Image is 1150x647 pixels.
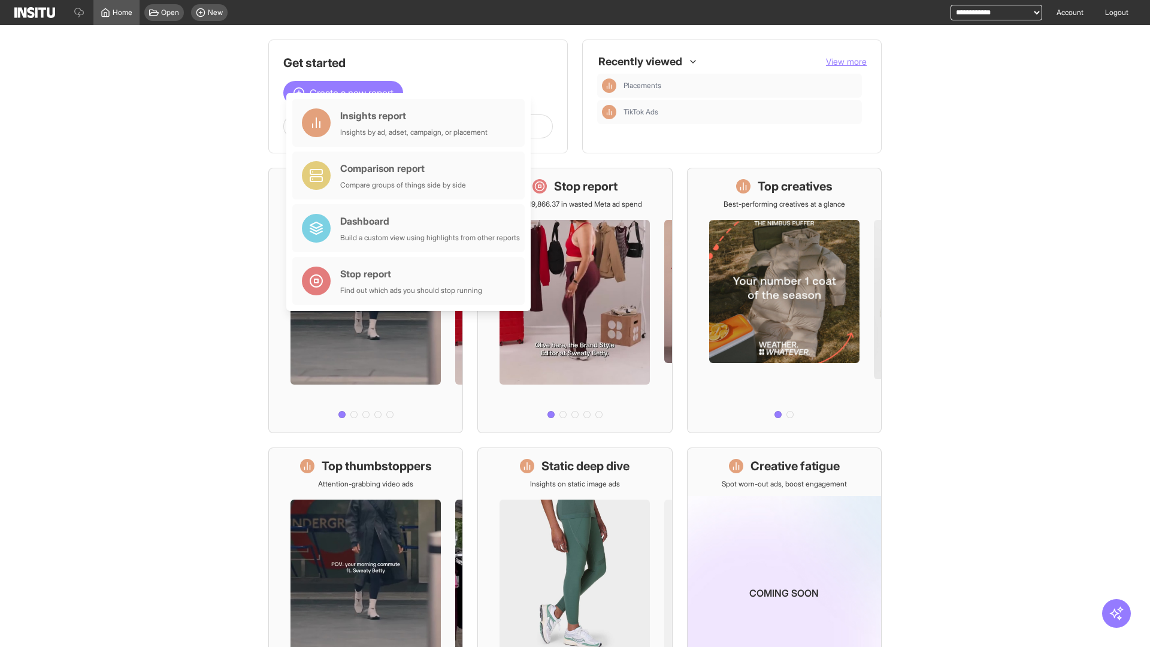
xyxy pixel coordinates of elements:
span: Placements [624,81,661,90]
span: View more [826,56,867,66]
div: Insights [602,105,616,119]
h1: Stop report [554,178,618,195]
p: Insights on static image ads [530,479,620,489]
div: Compare groups of things side by side [340,180,466,190]
div: Comparison report [340,161,466,176]
span: Placements [624,81,857,90]
h1: Get started [283,55,553,71]
div: Build a custom view using highlights from other reports [340,233,520,243]
button: View more [826,56,867,68]
h1: Top thumbstoppers [322,458,432,474]
span: Open [161,8,179,17]
img: Logo [14,7,55,18]
div: Insights by ad, adset, campaign, or placement [340,128,488,137]
a: Top creativesBest-performing creatives at a glance [687,168,882,433]
div: Find out which ads you should stop running [340,286,482,295]
h1: Top creatives [758,178,833,195]
span: Home [113,8,132,17]
span: TikTok Ads [624,107,857,117]
h1: Static deep dive [541,458,630,474]
p: Save £19,866.37 in wasted Meta ad spend [507,199,642,209]
div: Insights [602,78,616,93]
button: Create a new report [283,81,403,105]
p: Best-performing creatives at a glance [724,199,845,209]
div: Insights report [340,108,488,123]
div: Stop report [340,267,482,281]
a: What's live nowSee all active ads instantly [268,168,463,433]
span: TikTok Ads [624,107,658,117]
p: Attention-grabbing video ads [318,479,413,489]
div: Dashboard [340,214,520,228]
a: Stop reportSave £19,866.37 in wasted Meta ad spend [477,168,672,433]
span: New [208,8,223,17]
span: Create a new report [310,86,394,100]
